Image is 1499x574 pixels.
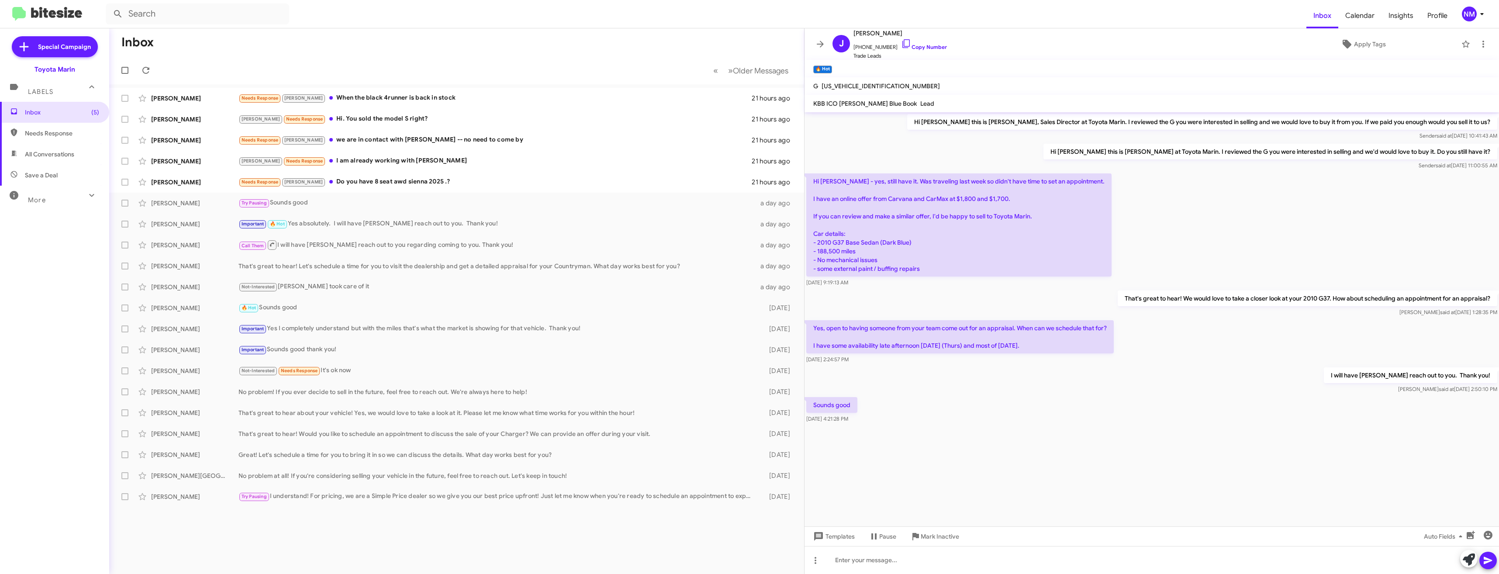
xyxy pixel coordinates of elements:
[281,368,318,373] span: Needs Response
[151,157,238,166] div: [PERSON_NAME]
[862,529,903,544] button: Pause
[839,37,844,51] span: J
[1437,132,1452,139] span: said at
[1354,36,1386,52] span: Apply Tags
[238,429,756,438] div: That's great to hear! Would you like to schedule an appointment to discuss the sale of your Charg...
[733,66,788,76] span: Older Messages
[1043,144,1497,159] p: Hi [PERSON_NAME] this is [PERSON_NAME] at Toyota Marin. I reviewed the G you were interested in s...
[151,367,238,375] div: [PERSON_NAME]
[238,135,752,145] div: we are in contact with [PERSON_NAME] -- no need to come by
[242,158,280,164] span: [PERSON_NAME]
[903,529,966,544] button: Mark Inactive
[151,304,238,312] div: [PERSON_NAME]
[242,326,264,332] span: Important
[920,100,934,107] span: Lead
[1399,309,1497,315] span: [PERSON_NAME] [DATE] 1:28:35 PM
[1118,290,1497,306] p: That's great to hear! We would love to take a closer look at your 2010 G37. How about scheduling ...
[242,137,279,143] span: Needs Response
[242,368,275,373] span: Not-Interested
[853,38,947,52] span: [PHONE_NUMBER]
[756,429,797,438] div: [DATE]
[756,471,797,480] div: [DATE]
[752,157,797,166] div: 21 hours ago
[25,171,58,180] span: Save a Deal
[238,408,756,417] div: That's great to hear about your vehicle! Yes, we would love to take a look at it. Please let me k...
[1462,7,1477,21] div: NM
[806,356,849,363] span: [DATE] 2:24:57 PM
[151,115,238,124] div: [PERSON_NAME]
[151,283,238,291] div: [PERSON_NAME]
[756,367,797,375] div: [DATE]
[1436,162,1451,169] span: said at
[752,136,797,145] div: 21 hours ago
[756,346,797,354] div: [DATE]
[1417,529,1473,544] button: Auto Fields
[822,82,940,90] span: [US_VEHICLE_IDENTIFICATION_NUMBER]
[284,179,323,185] span: [PERSON_NAME]
[151,471,238,480] div: [PERSON_NAME][GEOGRAPHIC_DATA]
[756,492,797,501] div: [DATE]
[806,173,1112,277] p: Hi [PERSON_NAME] - yes, still have it. Was traveling last week so didn't have time to set an appo...
[151,346,238,354] div: [PERSON_NAME]
[1454,7,1489,21] button: NM
[238,177,752,187] div: Do you have 8 seat awd sienna 2025 .?
[242,116,280,122] span: [PERSON_NAME]
[238,324,756,334] div: Yes I completely understand but with the miles that's what the market is showing for that vehicle...
[708,62,794,80] nav: Page navigation example
[806,397,857,413] p: Sounds good
[151,450,238,459] div: [PERSON_NAME]
[1382,3,1420,28] span: Insights
[284,137,323,143] span: [PERSON_NAME]
[151,492,238,501] div: [PERSON_NAME]
[756,199,797,207] div: a day ago
[1424,529,1466,544] span: Auto Fields
[1439,386,1454,392] span: said at
[242,243,264,249] span: Call Them
[25,108,99,117] span: Inbox
[25,150,74,159] span: All Conversations
[151,408,238,417] div: [PERSON_NAME]
[238,491,756,501] div: I understand! For pricing, we are a Simple Price dealer so we give you our best price upfront! Ju...
[12,36,98,57] a: Special Campaign
[752,94,797,103] div: 21 hours ago
[151,199,238,207] div: [PERSON_NAME]
[879,529,896,544] span: Pause
[284,95,323,101] span: [PERSON_NAME]
[238,93,752,103] div: When the black 4runner is back in stock
[238,198,756,208] div: Sounds good
[151,387,238,396] div: [PERSON_NAME]
[812,529,855,544] span: Templates
[151,241,238,249] div: [PERSON_NAME]
[35,65,75,74] div: Toyota Marin
[242,284,275,290] span: Not-Interested
[238,450,756,459] div: Great! Let's schedule a time for you to bring it in so we can discuss the details. What day works...
[853,28,947,38] span: [PERSON_NAME]
[91,108,99,117] span: (5)
[756,220,797,228] div: a day ago
[813,82,818,90] span: G
[238,366,756,376] div: It's ok now
[813,100,917,107] span: KBB ICO [PERSON_NAME] Blue Book
[921,529,959,544] span: Mark Inactive
[813,66,832,73] small: 🔥 Hot
[25,129,99,138] span: Needs Response
[106,3,289,24] input: Search
[756,408,797,417] div: [DATE]
[242,95,279,101] span: Needs Response
[242,305,256,311] span: 🔥 Hot
[151,220,238,228] div: [PERSON_NAME]
[756,325,797,333] div: [DATE]
[286,116,323,122] span: Needs Response
[1338,3,1382,28] a: Calendar
[238,282,756,292] div: [PERSON_NAME] took care of it
[238,219,756,229] div: Yes absolutely. I will have [PERSON_NAME] reach out to you. Thank you!
[151,325,238,333] div: [PERSON_NAME]
[238,303,756,313] div: Sounds good
[806,279,848,286] span: [DATE] 9:19:13 AM
[1420,3,1454,28] a: Profile
[756,304,797,312] div: [DATE]
[238,471,756,480] div: No problem at all! If you're considering selling your vehicle in the future, feel free to reach o...
[38,42,91,51] span: Special Campaign
[121,35,154,49] h1: Inbox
